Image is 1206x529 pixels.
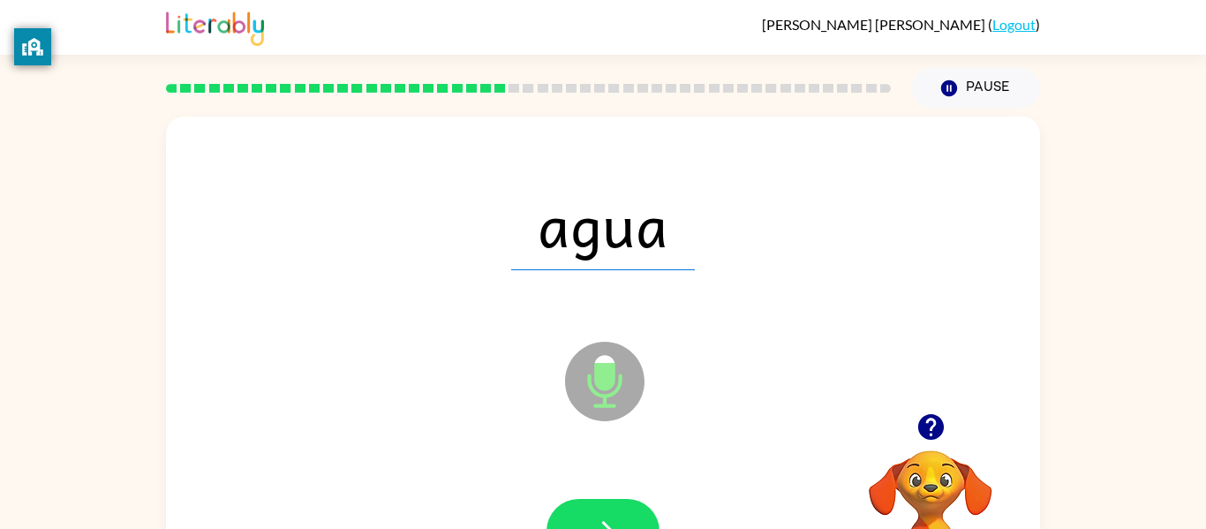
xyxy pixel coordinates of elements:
button: Pause [912,68,1040,109]
img: Literably [166,7,264,46]
span: agua [511,178,695,270]
button: privacy banner [14,28,51,65]
div: ( ) [762,16,1040,33]
a: Logout [992,16,1036,33]
span: [PERSON_NAME] [PERSON_NAME] [762,16,988,33]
